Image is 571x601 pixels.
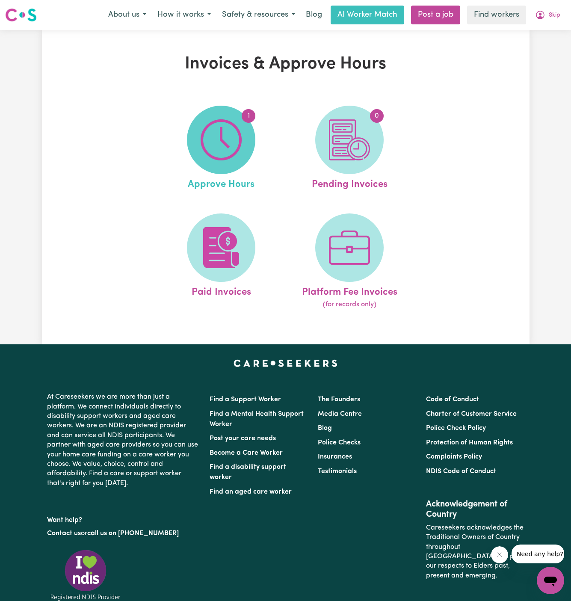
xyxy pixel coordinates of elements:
a: Find an aged care worker [210,488,292,495]
a: Pending Invoices [288,106,411,192]
a: AI Worker Match [331,6,404,24]
a: Post your care needs [210,435,276,442]
button: Safety & resources [216,6,301,24]
a: Blog [318,425,332,432]
iframe: Close message [491,546,508,563]
iframe: Button to launch messaging window [537,567,564,594]
p: Careseekers acknowledges the Traditional Owners of Country throughout [GEOGRAPHIC_DATA]. We pay o... [426,520,524,584]
a: Police Checks [318,439,361,446]
a: Insurances [318,453,352,460]
a: Find a Mental Health Support Worker [210,411,304,428]
button: How it works [152,6,216,24]
span: (for records only) [323,299,376,310]
h2: Acknowledgement of Country [426,499,524,520]
a: Protection of Human Rights [426,439,513,446]
a: Find workers [467,6,526,24]
a: call us on [PHONE_NUMBER] [87,530,179,537]
button: About us [103,6,152,24]
a: Charter of Customer Service [426,411,517,417]
a: Careseekers home page [234,360,337,367]
span: Skip [549,11,560,20]
a: Approve Hours [160,106,283,192]
a: Paid Invoices [160,213,283,310]
span: Approve Hours [188,174,254,192]
p: At Careseekers we are more than just a platform. We connect individuals directly to disability su... [47,389,199,491]
span: Platform Fee Invoices [302,282,397,300]
a: Media Centre [318,411,362,417]
a: Testimonials [318,468,357,475]
iframe: Message from company [512,545,564,563]
span: 0 [370,109,384,123]
span: 1 [242,109,255,123]
a: Careseekers logo [5,5,37,25]
a: Find a Support Worker [210,396,281,403]
span: Paid Invoices [192,282,251,300]
a: Post a job [411,6,460,24]
h1: Invoices & Approve Hours [128,54,443,74]
button: My Account [530,6,566,24]
a: Platform Fee Invoices(for records only) [288,213,411,310]
span: Pending Invoices [312,174,388,192]
a: Contact us [47,530,81,537]
a: Find a disability support worker [210,464,286,481]
a: The Founders [318,396,360,403]
a: Become a Care Worker [210,450,283,456]
img: Careseekers logo [5,7,37,23]
a: NDIS Code of Conduct [426,468,496,475]
a: Complaints Policy [426,453,482,460]
a: Police Check Policy [426,425,486,432]
p: or [47,525,199,542]
a: Blog [301,6,327,24]
a: Code of Conduct [426,396,479,403]
p: Want help? [47,512,199,525]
